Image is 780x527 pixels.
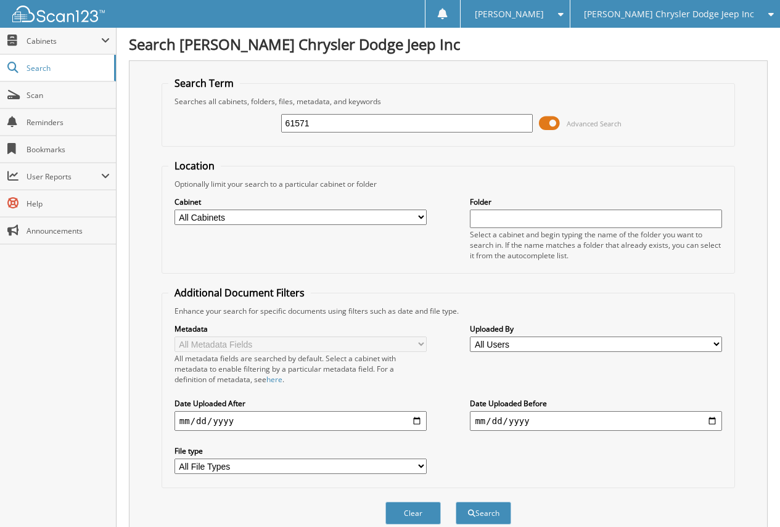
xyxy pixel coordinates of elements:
[266,374,282,385] a: here
[168,76,240,90] legend: Search Term
[129,34,768,54] h1: Search [PERSON_NAME] Chrysler Dodge Jeep Inc
[27,90,110,100] span: Scan
[174,411,427,431] input: start
[385,502,441,525] button: Clear
[475,10,544,18] span: [PERSON_NAME]
[470,197,722,207] label: Folder
[168,159,221,173] legend: Location
[27,144,110,155] span: Bookmarks
[470,411,722,431] input: end
[584,10,754,18] span: [PERSON_NAME] Chrysler Dodge Jeep Inc
[27,36,101,46] span: Cabinets
[567,119,622,128] span: Advanced Search
[168,179,728,189] div: Optionally limit your search to a particular cabinet or folder
[168,306,728,316] div: Enhance your search for specific documents using filters such as date and file type.
[174,197,427,207] label: Cabinet
[27,198,110,209] span: Help
[12,6,105,22] img: scan123-logo-white.svg
[168,286,311,300] legend: Additional Document Filters
[27,63,108,73] span: Search
[470,398,722,409] label: Date Uploaded Before
[168,96,728,107] div: Searches all cabinets, folders, files, metadata, and keywords
[27,226,110,236] span: Announcements
[174,446,427,456] label: File type
[27,171,101,182] span: User Reports
[174,324,427,334] label: Metadata
[174,353,427,385] div: All metadata fields are searched by default. Select a cabinet with metadata to enable filtering b...
[470,229,722,261] div: Select a cabinet and begin typing the name of the folder you want to search in. If the name match...
[174,398,427,409] label: Date Uploaded After
[27,117,110,128] span: Reminders
[456,502,511,525] button: Search
[470,324,722,334] label: Uploaded By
